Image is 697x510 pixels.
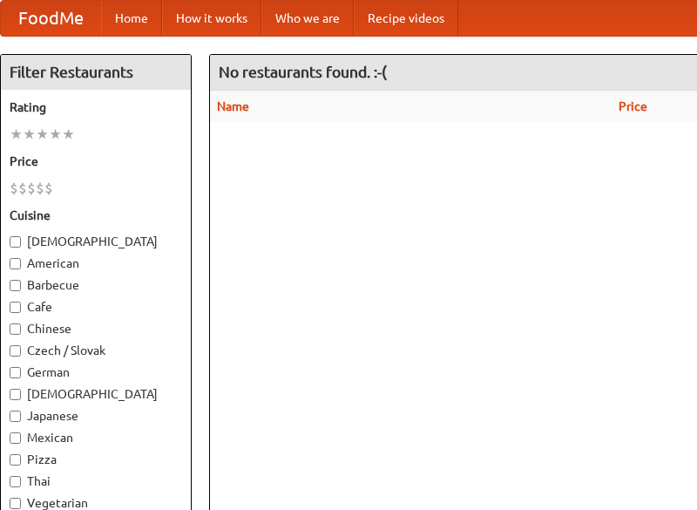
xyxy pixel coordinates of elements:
input: Vegetarian [10,498,21,509]
a: Name [217,99,249,113]
label: Czech / Slovak [10,342,182,359]
input: Czech / Slovak [10,345,21,357]
a: Price [619,99,647,113]
li: ★ [36,125,49,144]
h5: Price [10,153,182,170]
label: Cafe [10,298,182,316]
label: Mexican [10,429,182,446]
h5: Rating [10,99,182,116]
a: FoodMe [1,1,101,36]
h4: Filter Restaurants [1,55,191,90]
li: $ [27,179,36,198]
li: $ [18,179,27,198]
label: American [10,255,182,272]
ng-pluralize: No restaurants found. :-( [219,64,387,80]
label: [DEMOGRAPHIC_DATA] [10,233,182,250]
label: Japanese [10,407,182,425]
label: Thai [10,473,182,490]
input: Thai [10,476,21,487]
li: $ [44,179,53,198]
input: Japanese [10,411,21,422]
li: ★ [10,125,23,144]
li: $ [36,179,44,198]
label: Barbecue [10,276,182,294]
li: $ [10,179,18,198]
h5: Cuisine [10,207,182,224]
input: American [10,258,21,269]
a: Recipe videos [354,1,458,36]
input: [DEMOGRAPHIC_DATA] [10,389,21,400]
a: How it works [162,1,261,36]
label: Chinese [10,320,182,337]
input: Chinese [10,323,21,335]
input: Mexican [10,432,21,444]
label: [DEMOGRAPHIC_DATA] [10,385,182,403]
input: German [10,367,21,378]
a: Who we are [261,1,354,36]
input: Cafe [10,302,21,313]
input: Barbecue [10,280,21,291]
li: ★ [23,125,36,144]
li: ★ [62,125,75,144]
input: [DEMOGRAPHIC_DATA] [10,236,21,248]
li: ★ [49,125,62,144]
label: Pizza [10,451,182,468]
label: German [10,364,182,381]
input: Pizza [10,454,21,466]
a: Home [101,1,162,36]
